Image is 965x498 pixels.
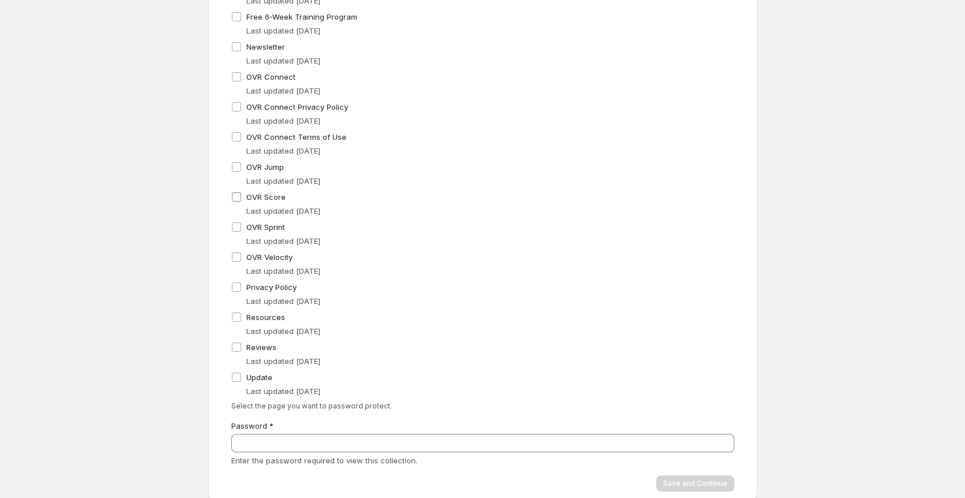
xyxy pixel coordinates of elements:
span: Enter the password required to view this collection. [231,456,417,465]
span: Resources [246,313,285,322]
span: Newsletter [246,42,285,51]
span: OVR Score [246,192,286,202]
span: Last updated [DATE] [246,146,320,155]
span: Last updated [DATE] [246,266,320,276]
span: OVR Sprint [246,222,285,232]
span: Last updated [DATE] [246,356,320,366]
span: Last updated [DATE] [246,56,320,65]
span: Last updated [DATE] [246,326,320,336]
span: Last updated [DATE] [246,86,320,95]
span: OVR Velocity [246,252,293,262]
p: Select the page you want to password protect. [231,402,734,411]
span: OVR Jump [246,162,284,172]
span: Privacy Policy [246,283,297,292]
span: OVR Connect Privacy Policy [246,102,348,112]
span: OVR Connect Terms of Use [246,132,346,142]
span: Last updated [DATE] [246,116,320,125]
span: Last updated [DATE] [246,176,320,185]
span: Free 6-Week Training Program [246,12,357,21]
span: Last updated [DATE] [246,26,320,35]
span: Last updated [DATE] [246,386,320,396]
span: Last updated [DATE] [246,296,320,306]
span: Last updated [DATE] [246,236,320,246]
span: OVR Connect [246,72,295,81]
span: Last updated [DATE] [246,206,320,215]
span: Password [231,421,267,430]
span: Update [246,373,272,382]
span: Reviews [246,343,276,352]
